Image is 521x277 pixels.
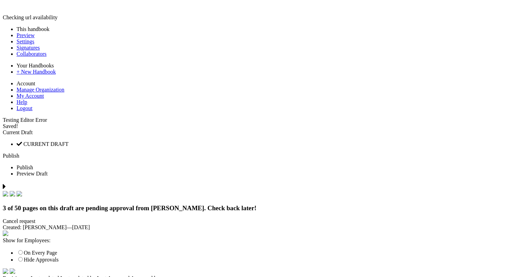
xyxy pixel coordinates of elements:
img: check.svg [10,191,15,196]
img: arrow-down-white.svg [10,268,15,274]
a: Preview [17,32,34,38]
a: + New Handbook [17,69,56,75]
span: CURRENT DRAFT [23,141,69,147]
li: This handbook [17,26,518,32]
span: Preview Draft [17,171,48,177]
span: Publish [17,164,33,170]
input: On Every Page [18,250,23,255]
a: My Account [17,93,44,99]
div: — [3,224,518,231]
span: Current Draft [3,129,33,135]
li: Your Handbooks [17,63,518,69]
a: Help [17,99,27,105]
a: Logout [17,105,32,111]
span: Testing Editor Error [3,117,47,123]
label: On Every Page [17,250,57,256]
a: Manage Organization [17,87,64,93]
span: [PERSON_NAME] [23,224,67,230]
li: Account [17,81,518,87]
img: check.svg [17,191,22,196]
span: on this draft are pending approval from [PERSON_NAME]. Check back later! [40,204,256,212]
a: Publish [3,153,19,159]
img: eye_approvals.svg [3,231,8,236]
a: Collaborators [17,51,47,57]
span: Show for Employees: [3,237,51,243]
span: 3 of 50 pages [3,204,38,212]
img: check.svg [3,191,8,196]
a: Signatures [17,45,40,51]
span: Created: [3,224,21,230]
label: Hide Approvals [17,257,59,263]
span: Saved! [3,123,18,129]
span: Cancel request [3,218,35,224]
span: Checking url availability [3,14,58,20]
img: time.svg [3,268,8,274]
input: Hide Approvals [18,257,23,262]
span: [DATE] [72,224,90,230]
a: Settings [17,39,34,44]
